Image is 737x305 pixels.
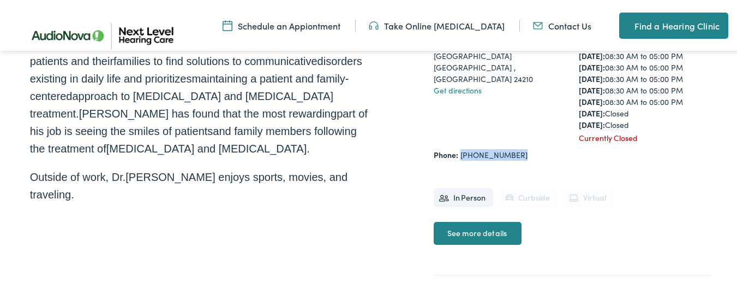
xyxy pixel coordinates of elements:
[579,49,605,60] strong: [DATE]:
[564,186,613,206] li: Virtual
[619,11,728,37] a: Find a Hearing Clinic
[579,106,605,117] strong: [DATE]:
[223,18,232,30] img: Calendar icon representing the ability to schedule a hearing test or hearing aid appointment at N...
[579,72,605,83] strong: [DATE]:
[619,17,629,31] img: A map pin icon in teal indicates location-related features or services.
[579,131,713,142] div: Currently Closed
[30,89,334,118] span: approach to [MEDICAL_DATA] and [MEDICAL_DATA] treatment.
[533,18,591,30] a: Contact Us
[106,141,310,153] span: [MEDICAL_DATA] and [MEDICAL_DATA].
[579,60,605,71] strong: [DATE]:
[434,220,522,243] a: See more details
[369,18,379,30] img: An icon symbolizing headphones, colored in teal, suggests audio-related services or features.
[579,83,605,94] strong: [DATE]:
[434,60,568,83] div: [GEOGRAPHIC_DATA] , [GEOGRAPHIC_DATA] 24210
[434,49,568,60] div: [GEOGRAPHIC_DATA]
[30,169,126,181] span: Outside of work, Dr.
[369,18,505,30] a: Take Online [MEDICAL_DATA]
[579,95,605,105] strong: [DATE]:
[460,148,528,159] a: [PHONE_NUMBER]
[434,148,458,159] strong: Phone:
[579,118,605,128] strong: [DATE]:
[30,106,368,136] span: part of his job is seeing the smiles of patients
[434,83,482,94] a: Get directions
[30,169,347,199] span: [PERSON_NAME] enjoys sports, movies, and traveling.
[113,54,317,66] span: families to find solutions to communicative
[533,18,543,30] img: An icon representing mail communication is presented in a unique teal color.
[579,49,713,129] div: 08:30 AM to 05:00 PM 08:30 AM to 05:00 PM 08:30 AM to 05:00 PM 08:30 AM to 05:00 PM 08:30 AM to 0...
[434,186,493,206] li: In Person
[223,18,340,30] a: Schedule an Appiontment
[79,106,337,118] span: [PERSON_NAME] has found that the most rewarding
[500,186,558,206] li: Curbside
